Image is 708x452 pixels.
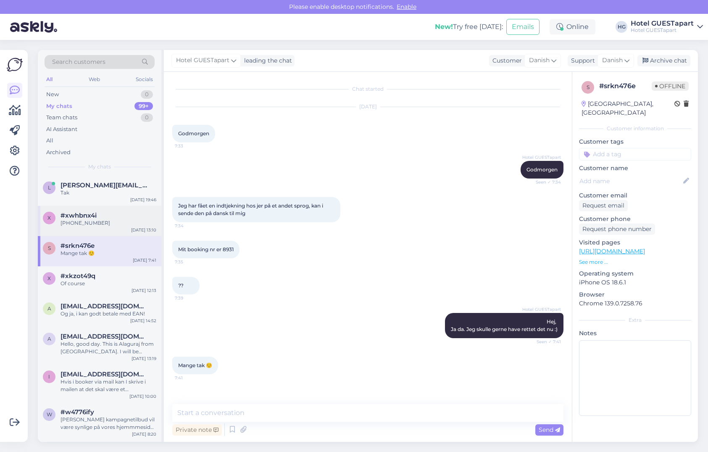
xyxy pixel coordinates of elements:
p: Customer phone [579,215,691,223]
span: s [48,245,51,251]
div: [PERSON_NAME] kampagnetilbud vil være synlige på vores hjemmmeside i de perioder vi kører dette. [61,416,156,431]
span: 7:35 [175,259,206,265]
span: Hotel GUESTapart [522,154,561,160]
div: Og ja, i kan godt betale med EAN! [61,310,156,318]
p: Customer email [579,191,691,200]
span: Seen ✓ 7:41 [529,339,561,345]
a: [URL][DOMAIN_NAME] [579,247,645,255]
div: Archived [46,148,71,157]
div: HG [616,21,627,33]
div: Try free [DATE]: [435,22,503,32]
span: a [47,336,51,342]
span: Hotel GUESTapart [176,56,229,65]
div: [GEOGRAPHIC_DATA], [GEOGRAPHIC_DATA] [582,100,674,117]
span: i [48,373,50,380]
div: Hotel GUESTapart [631,27,694,34]
span: 7:34 [175,223,206,229]
p: See more ... [579,258,691,266]
p: Chrome 139.0.7258.76 [579,299,691,308]
span: Send [539,426,560,434]
p: Browser [579,290,691,299]
div: [PHONE_NUMBER] [61,219,156,227]
div: 0 [141,113,153,122]
span: alaguraj.irtt@gmail.com [61,333,148,340]
div: Online [550,19,595,34]
span: #srkn476e [61,242,95,250]
div: [DATE] 19:46 [130,197,156,203]
span: Enable [394,3,419,11]
p: Operating system [579,269,691,278]
div: AI Assistant [46,125,77,134]
input: Add name [579,176,682,186]
span: a [47,305,51,312]
input: Add a tag [579,148,691,160]
div: [DATE] 10:00 [129,393,156,399]
span: ima@aabnet.dk [61,371,148,378]
div: All [46,137,53,145]
div: Extra [579,316,691,324]
span: 7:41 [175,375,206,381]
div: Mange tak ☺️ [61,250,156,257]
span: #w4776ify [61,408,94,416]
div: Chat started [172,85,563,93]
div: [DATE] 14:52 [130,318,156,324]
div: Tak [61,189,156,197]
div: Web [87,74,102,85]
div: Customer information [579,125,691,132]
span: anksko@rm.dk [61,302,148,310]
div: Support [568,56,595,65]
span: x [47,275,51,281]
span: Seen ✓ 7:34 [529,179,561,185]
div: [DATE] 7:41 [133,257,156,263]
span: l [48,184,51,191]
span: 7:33 [175,143,206,149]
span: #xkzot49q [61,272,95,280]
div: Socials [134,74,155,85]
span: Godmorgen [526,166,558,173]
div: Archive chat [637,55,690,66]
div: Private note [172,424,222,436]
img: Askly Logo [7,57,23,73]
div: Customer [489,56,522,65]
span: My chats [88,163,111,171]
div: [DATE] [172,103,563,110]
p: Notes [579,329,691,338]
span: x [47,215,51,221]
div: leading the chat [241,56,292,65]
a: Hotel GUESTapartHotel GUESTapart [631,20,703,34]
b: New! [435,23,453,31]
p: Customer name [579,164,691,173]
span: #xwhbnx4i [61,212,97,219]
span: Mit booking nr er 8931 [178,246,234,252]
span: w [47,411,52,418]
span: Search customers [52,58,105,66]
span: ?? [178,282,184,289]
div: All [45,74,54,85]
div: My chats [46,102,72,110]
div: # srkn476e [599,81,652,91]
div: 99+ [134,102,153,110]
p: Customer tags [579,137,691,146]
p: Visited pages [579,238,691,247]
div: Hvis i booker via mail kan I skrive i mailen at det skal være et handicapvenligt værelse. Så kan ... [61,378,156,393]
span: Jeg har fået en indtjekning hos jer på et andet sprog, kan i sende den på dansk til mig [178,202,324,216]
div: Team chats [46,113,77,122]
div: [DATE] 12:13 [132,287,156,294]
span: s [587,84,590,90]
div: [DATE] 13:10 [131,227,156,233]
span: Mange tak ☺️ [178,362,212,368]
div: New [46,90,59,99]
div: 0 [141,90,153,99]
p: iPhone OS 18.6.1 [579,278,691,287]
div: Of course [61,280,156,287]
div: Hotel GUESTapart [631,20,694,27]
div: Request phone number [579,223,655,235]
div: [DATE] 13:19 [132,355,156,362]
span: Danish [602,56,623,65]
span: Godmorgen [178,130,209,137]
span: lars_munch@stofanet.dk [61,181,148,189]
span: Hotel GUESTapart [522,306,561,313]
div: Request email [579,200,628,211]
div: Hello, good day. This is Alaguraj from [GEOGRAPHIC_DATA]. I will be visiting our office at [GEOGR... [61,340,156,355]
span: Offline [652,81,689,91]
